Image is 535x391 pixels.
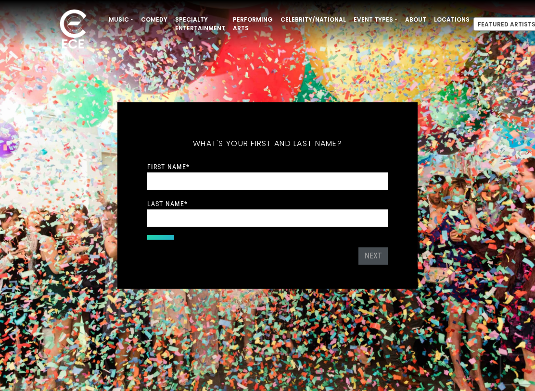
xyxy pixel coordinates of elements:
[401,12,430,28] a: About
[147,162,190,171] label: First Name
[171,12,229,37] a: Specialty Entertainment
[430,12,473,28] a: Locations
[229,12,277,37] a: Performing Arts
[277,12,350,28] a: Celebrity/National
[49,7,97,53] img: ece_new_logo_whitev2-1.png
[147,126,388,161] h5: What's your first and last name?
[137,12,171,28] a: Comedy
[147,199,188,208] label: Last Name
[350,12,401,28] a: Event Types
[105,12,137,28] a: Music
